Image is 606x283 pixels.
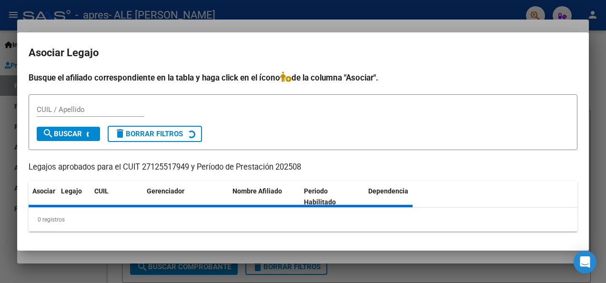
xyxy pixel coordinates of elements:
[304,187,336,206] span: Periodo Habilitado
[61,187,82,195] span: Legajo
[114,128,126,139] mat-icon: delete
[42,128,54,139] mat-icon: search
[29,44,577,62] h2: Asociar Legajo
[42,130,82,138] span: Buscar
[94,187,109,195] span: CUIL
[29,181,57,212] datatable-header-cell: Asociar
[114,130,183,138] span: Borrar Filtros
[147,187,184,195] span: Gerenciador
[574,251,596,273] div: Open Intercom Messenger
[29,71,577,84] h4: Busque el afiliado correspondiente en la tabla y haga click en el ícono de la columna "Asociar".
[368,187,408,195] span: Dependencia
[57,181,91,212] datatable-header-cell: Legajo
[29,208,577,232] div: 0 registros
[364,181,436,212] datatable-header-cell: Dependencia
[29,162,577,173] p: Legajos aprobados para el CUIT 27125517949 y Período de Prestación 202508
[300,181,364,212] datatable-header-cell: Periodo Habilitado
[32,187,55,195] span: Asociar
[108,126,202,142] button: Borrar Filtros
[37,127,100,141] button: Buscar
[232,187,282,195] span: Nombre Afiliado
[229,181,300,212] datatable-header-cell: Nombre Afiliado
[143,181,229,212] datatable-header-cell: Gerenciador
[91,181,143,212] datatable-header-cell: CUIL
